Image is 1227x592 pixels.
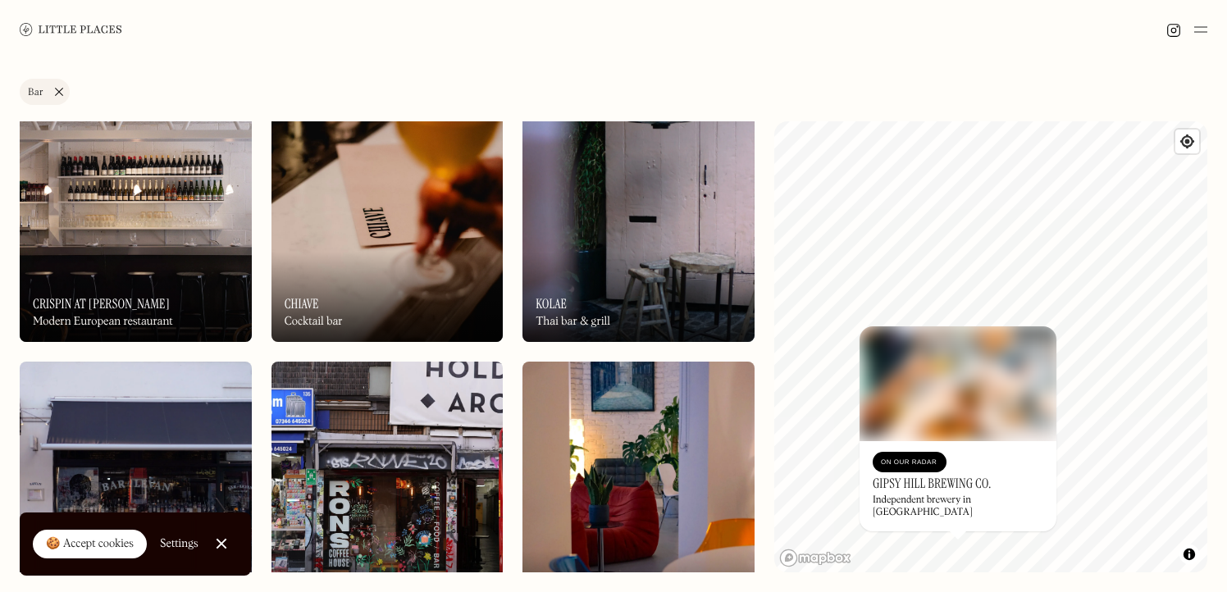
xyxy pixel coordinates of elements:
canvas: Map [774,121,1207,572]
a: Close Cookie Popup [205,527,238,560]
div: 🍪 Accept cookies [46,536,134,553]
img: Gipsy Hill Brewing Co. [860,326,1056,441]
a: Bar [20,79,70,105]
div: Cocktail bar [285,315,343,329]
button: Toggle attribution [1179,544,1199,564]
a: ChiaveChiaveChiaveCocktail bar [271,64,504,342]
h3: Crispin at [PERSON_NAME] [33,296,170,312]
button: Find my location [1175,130,1199,153]
div: Bar [28,88,43,98]
h3: Kolae [536,296,567,312]
a: 🍪 Accept cookies [33,530,147,559]
a: Crispin at Studio VoltaireCrispin at Studio VoltaireCrispin at [PERSON_NAME]Modern European resta... [20,64,252,342]
a: Settings [160,526,198,562]
div: Settings [160,538,198,549]
div: Modern European restaurant [33,315,173,329]
h3: Chiave [285,296,319,312]
a: Mapbox homepage [779,549,851,567]
span: Toggle attribution [1184,545,1194,563]
img: Chiave [271,64,504,342]
div: Close Cookie Popup [221,544,221,544]
div: Thai bar & grill [536,315,610,329]
img: Kolae [522,64,755,342]
a: KolaeKolaeKolaeThai bar & grill [522,64,755,342]
a: Gipsy Hill Brewing Co.Gipsy Hill Brewing Co.On Our RadarGipsy Hill Brewing Co.Independent brewery... [860,326,1056,531]
img: Crispin at Studio Voltaire [20,64,252,342]
div: Independent brewery in [GEOGRAPHIC_DATA] [873,494,1043,518]
h3: Gipsy Hill Brewing Co. [873,476,992,491]
div: On Our Radar [881,454,938,471]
